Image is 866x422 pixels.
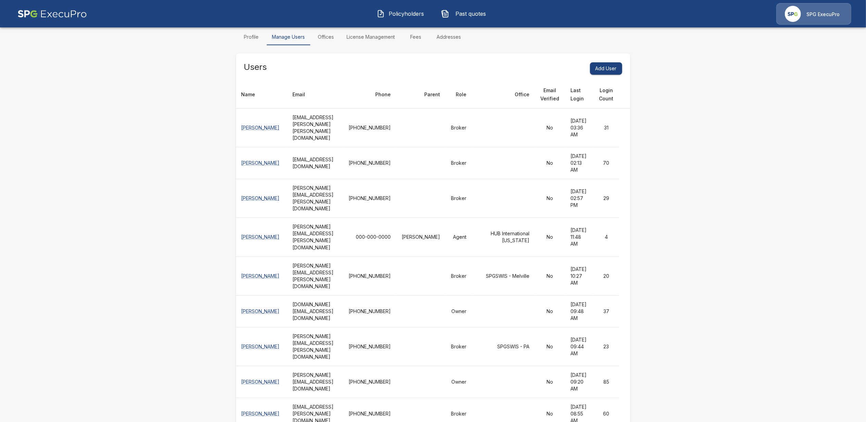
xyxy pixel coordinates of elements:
th: Name [236,81,287,109]
th: [PERSON_NAME][EMAIL_ADDRESS][PERSON_NAME][DOMAIN_NAME] [287,179,343,218]
td: Broker [446,109,472,147]
td: [DATE] 09:20 AM [565,366,593,398]
span: Policyholders [388,10,425,18]
th: Email Verified [535,81,565,109]
a: [PERSON_NAME] [241,234,280,240]
td: No [535,366,565,398]
img: Agency Icon [785,6,801,22]
td: HUB International [US_STATE] [472,218,535,257]
th: Role [446,81,472,109]
button: Past quotes IconPast quotes [436,5,495,23]
th: Parent [397,81,446,109]
td: SPGSWIS - Melville [472,257,535,295]
td: [DATE] 11:48 AM [565,218,593,257]
p: SPG ExecuPro [806,11,840,18]
th: [PERSON_NAME][EMAIL_ADDRESS][PERSON_NAME][DOMAIN_NAME] [287,257,343,295]
td: Broker [446,327,472,366]
th: [DOMAIN_NAME][EMAIL_ADDRESS][DOMAIN_NAME] [287,295,343,327]
a: [PERSON_NAME] [241,160,280,166]
td: 20 [593,257,619,295]
th: [PERSON_NAME][EMAIL_ADDRESS][DOMAIN_NAME] [287,366,343,398]
td: [PHONE_NUMBER] [343,179,397,218]
td: 85 [593,366,619,398]
a: [PERSON_NAME] [241,195,280,201]
a: [PERSON_NAME] [241,411,280,417]
a: [PERSON_NAME] [241,379,280,385]
th: Last Login [565,81,593,109]
td: [PHONE_NUMBER] [343,327,397,366]
td: Owner [446,366,472,398]
td: [PHONE_NUMBER] [343,366,397,398]
img: AA Logo [17,3,87,25]
td: [PHONE_NUMBER] [343,257,397,295]
td: [DATE] 03:36 AM [565,109,593,147]
a: Agency IconSPG ExecuPro [776,3,851,25]
td: 4 [593,218,619,257]
td: [DATE] 10:27 AM [565,257,593,295]
td: Broker [446,147,472,179]
a: Manage Users [267,29,311,45]
img: Past quotes Icon [441,10,449,18]
th: [PERSON_NAME][EMAIL_ADDRESS][PERSON_NAME][DOMAIN_NAME] [287,327,343,366]
button: Policyholders IconPolicyholders [372,5,430,23]
a: Fees [401,29,431,45]
h5: Users [244,62,267,73]
th: [EMAIL_ADDRESS][PERSON_NAME][PERSON_NAME][DOMAIN_NAME] [287,109,343,147]
td: 000-000-0000 [343,218,397,257]
td: No [535,295,565,327]
th: [PERSON_NAME][EMAIL_ADDRESS][PERSON_NAME][DOMAIN_NAME] [287,218,343,257]
td: 70 [593,147,619,179]
td: [DATE] 09:44 AM [565,327,593,366]
th: Login Count [593,81,619,109]
td: 23 [593,327,619,366]
th: Email [287,81,343,109]
td: No [535,109,565,147]
th: [EMAIL_ADDRESS][DOMAIN_NAME] [287,147,343,179]
button: Add User [590,62,622,75]
a: [PERSON_NAME] [241,125,280,131]
td: [DATE] 09:48 AM [565,295,593,327]
th: Office [472,81,535,109]
td: 31 [593,109,619,147]
td: [PHONE_NUMBER] [343,295,397,327]
td: [DATE] 02:57 PM [565,179,593,218]
td: No [535,327,565,366]
td: [PHONE_NUMBER] [343,147,397,179]
span: Past quotes [452,10,490,18]
td: No [535,179,565,218]
td: No [535,257,565,295]
a: [PERSON_NAME] [241,273,280,279]
td: SPGSWIS - PA [472,327,535,366]
td: Broker [446,179,472,218]
td: No [535,218,565,257]
td: [PERSON_NAME] [397,218,446,257]
a: Profile [236,29,267,45]
td: 37 [593,295,619,327]
td: [DATE] 02:13 AM [565,147,593,179]
a: Offices [311,29,341,45]
a: License Management [341,29,401,45]
a: Addresses [431,29,467,45]
td: [PHONE_NUMBER] [343,109,397,147]
td: Owner [446,295,472,327]
td: No [535,147,565,179]
a: [PERSON_NAME] [241,344,280,349]
td: Broker [446,257,472,295]
a: [PERSON_NAME] [241,308,280,314]
th: Phone [343,81,397,109]
img: Policyholders Icon [377,10,385,18]
td: 29 [593,179,619,218]
td: Agent [446,218,472,257]
div: Settings Tabs [236,29,630,45]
